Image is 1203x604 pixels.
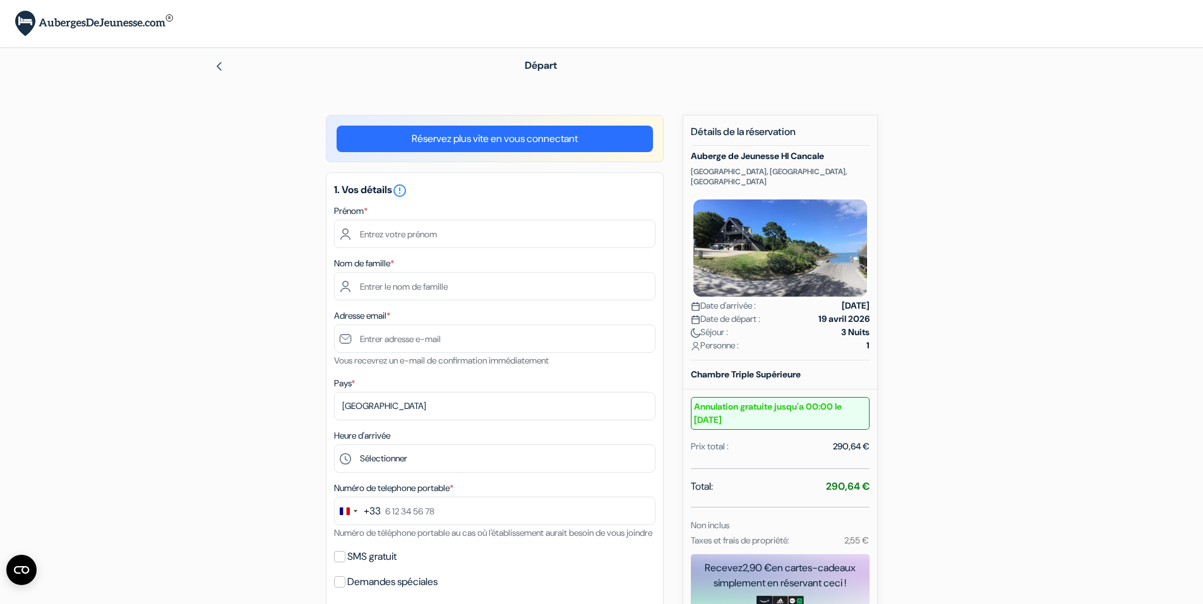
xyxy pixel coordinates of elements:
[691,535,789,546] small: Taxes et frais de propriété:
[525,59,557,72] span: Départ
[347,573,438,591] label: Demandes spéciales
[691,326,728,339] span: Séjour :
[334,429,390,442] label: Heure d'arrivée
[818,312,870,326] strong: 19 avril 2026
[866,339,870,352] strong: 1
[691,151,870,162] h5: Auberge de Jeunesse HI Cancale
[334,257,394,270] label: Nom de famille
[335,497,381,524] button: Change country, selected France (+33)
[334,324,655,353] input: Entrer adresse e-mail
[833,440,870,453] div: 290,64 €
[334,527,652,538] small: Numéro de téléphone portable au cas où l'établissement aurait besoin de vous joindre
[691,339,739,352] span: Personne :
[691,519,729,531] small: Non inclus
[334,355,549,366] small: Vous recevrez un e-mail de confirmation immédiatement
[15,11,173,37] img: AubergesDeJeunesse.com
[691,560,870,591] div: Recevez en cartes-cadeaux simplement en réservant ceci !
[691,167,870,187] p: [GEOGRAPHIC_DATA], [GEOGRAPHIC_DATA], [GEOGRAPHIC_DATA]
[392,183,407,196] a: error_outline
[334,497,655,525] input: 6 12 34 56 78
[347,548,397,566] label: SMS gratuit
[214,61,224,71] img: left_arrow.svg
[844,535,869,546] small: 2,55 €
[841,326,870,339] strong: 3 Nuits
[842,299,870,312] strong: [DATE]
[334,272,655,300] input: Entrer le nom de famille
[691,299,756,312] span: Date d'arrivée :
[334,204,368,218] label: Prénom
[691,341,700,351] img: user_icon.svg
[334,482,453,495] label: Numéro de telephone portable
[691,328,700,338] img: moon.svg
[691,315,700,324] img: calendar.svg
[691,369,801,380] b: Chambre Triple Supérieure
[691,126,870,146] h5: Détails de la réservation
[691,397,870,430] small: Annulation gratuite jusqu'a 00:00 le [DATE]
[364,504,381,519] div: +33
[691,302,700,311] img: calendar.svg
[334,377,355,390] label: Pays
[337,126,653,152] a: Réservez plus vite en vous connectant
[334,183,655,198] h5: 1. Vos détails
[334,309,390,323] label: Adresse email
[6,555,37,585] button: Ouvrir le widget CMP
[334,220,655,248] input: Entrez votre prénom
[743,561,772,574] span: 2,90 €
[691,312,760,326] span: Date de départ :
[691,479,713,494] span: Total:
[691,440,729,453] div: Prix total :
[826,480,870,493] strong: 290,64 €
[392,183,407,198] i: error_outline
